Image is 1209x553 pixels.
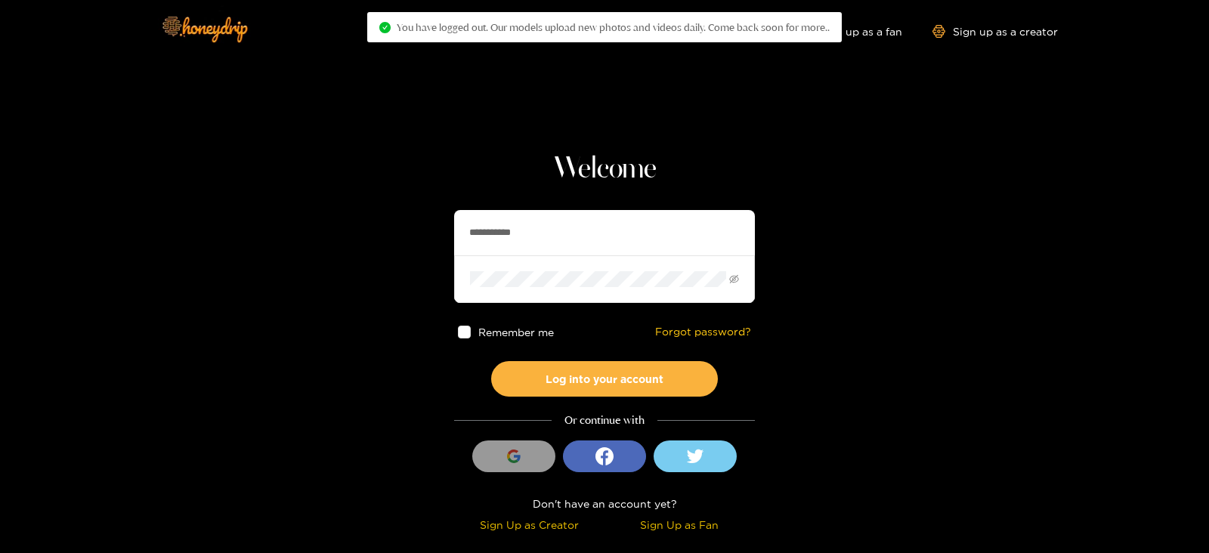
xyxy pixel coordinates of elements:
div: Sign Up as Fan [608,516,751,533]
a: Sign up as a creator [932,25,1058,38]
span: You have logged out. Our models upload new photos and videos daily. Come back soon for more.. [397,21,830,33]
span: Remember me [478,326,554,338]
button: Log into your account [491,361,718,397]
div: Don't have an account yet? [454,495,755,512]
div: Or continue with [454,412,755,429]
h1: Welcome [454,151,755,187]
div: Sign Up as Creator [458,516,601,533]
span: check-circle [379,22,391,33]
a: Sign up as a fan [799,25,902,38]
a: Forgot password? [655,326,751,338]
span: eye-invisible [729,274,739,284]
